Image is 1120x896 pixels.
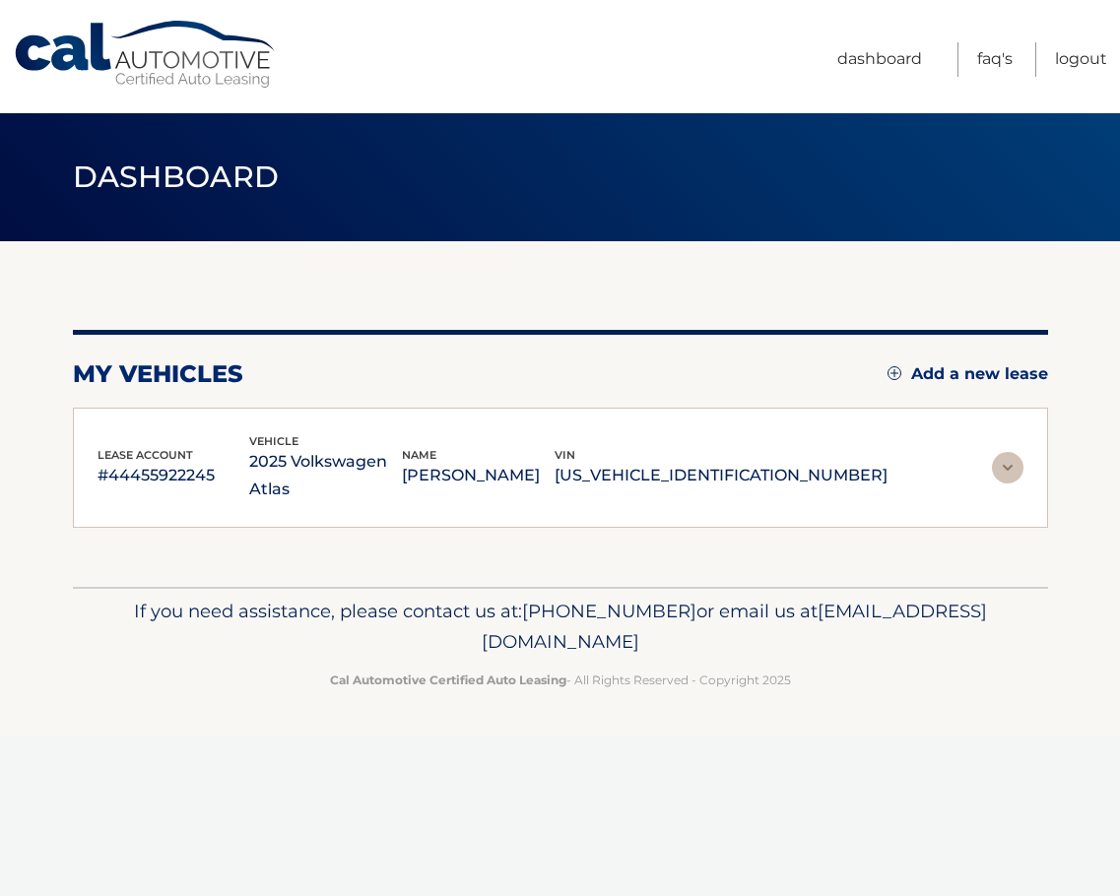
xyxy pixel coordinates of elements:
span: vin [555,448,575,462]
a: Cal Automotive [13,20,279,90]
h2: my vehicles [73,359,243,389]
img: accordion-rest.svg [992,452,1023,483]
span: [PHONE_NUMBER] [522,600,696,622]
a: Dashboard [837,42,922,77]
img: add.svg [888,366,901,380]
p: - All Rights Reserved - Copyright 2025 [86,670,1035,690]
span: lease account [98,448,193,462]
span: vehicle [249,434,298,448]
p: [PERSON_NAME] [402,462,555,489]
span: name [402,448,436,462]
p: [US_VEHICLE_IDENTIFICATION_NUMBER] [555,462,888,489]
a: Logout [1055,42,1107,77]
span: Dashboard [73,159,280,195]
a: Add a new lease [888,364,1048,384]
p: If you need assistance, please contact us at: or email us at [86,596,1035,659]
a: FAQ's [977,42,1013,77]
strong: Cal Automotive Certified Auto Leasing [330,672,566,687]
p: #44455922245 [98,462,250,489]
p: 2025 Volkswagen Atlas [249,448,402,503]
